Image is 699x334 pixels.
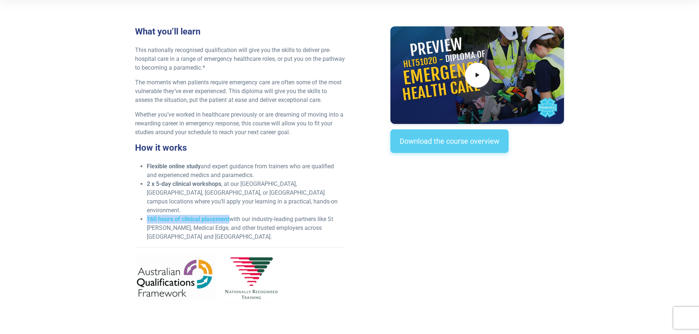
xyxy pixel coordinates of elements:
strong: Flexible online study [147,163,201,170]
iframe: EmbedSocial Universal Widget [390,168,564,205]
p: Whether you’ve worked in healthcare previously or are dreaming of moving into a rewarding career ... [135,110,345,137]
p: The moments when patients require emergency care are often some of the most vulnerable they’ve ev... [135,78,345,104]
li: and expert guidance from trainers who are qualified and experienced medics and paramedics. [147,162,345,180]
strong: 160 hours of clinical placement [147,216,229,223]
li: , at our [GEOGRAPHIC_DATA], [GEOGRAPHIC_DATA], [GEOGRAPHIC_DATA], or [GEOGRAPHIC_DATA] campus loc... [147,180,345,215]
strong: 2 x 5-day clinical workshops [147,180,221,187]
a: Download the course overview [390,129,509,153]
h3: How it works [135,143,345,153]
li: with our industry-leading partners like St [PERSON_NAME], Medical Edge, and other trusted employe... [147,215,345,241]
h3: What you’ll learn [135,26,345,37]
p: This nationally recognised qualification will give you the skills to deliver pre-hospital care in... [135,46,345,72]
